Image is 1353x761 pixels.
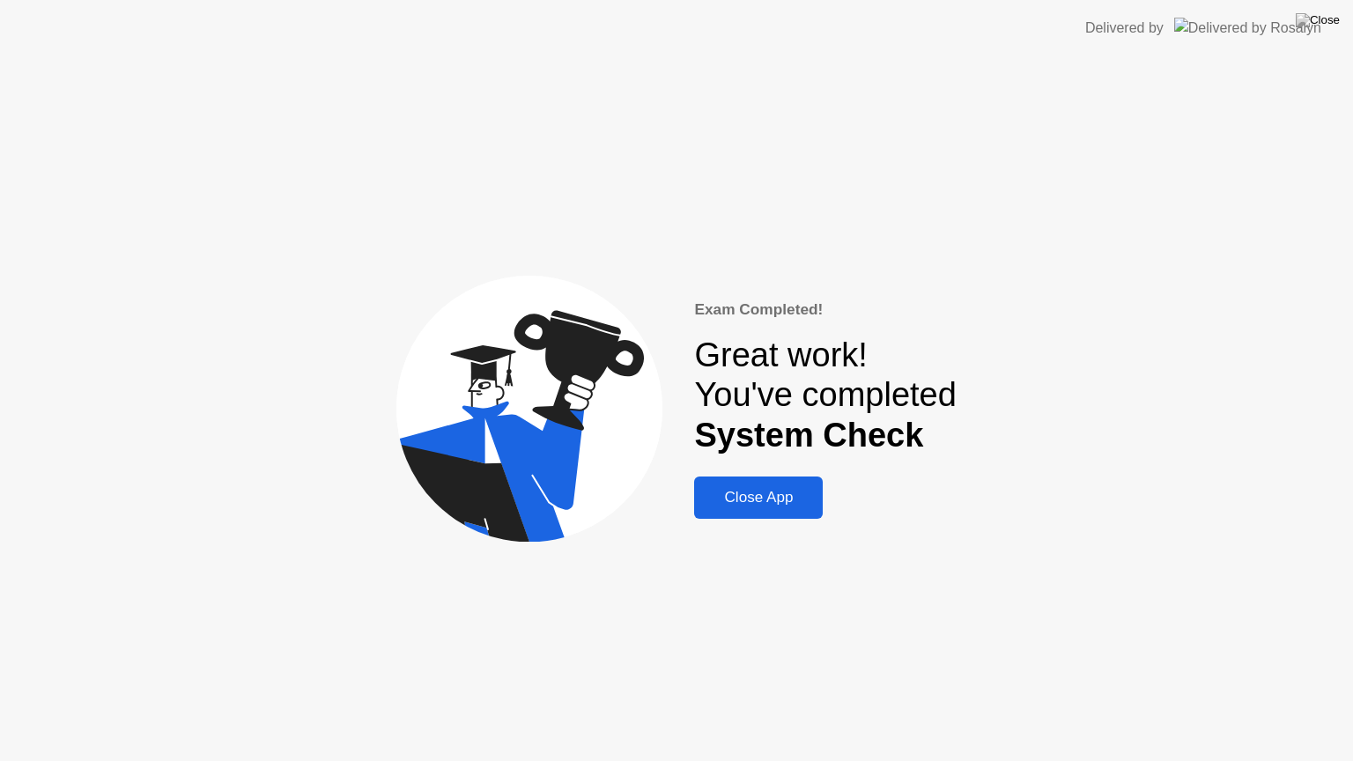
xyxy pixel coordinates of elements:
[694,477,823,519] button: Close App
[1296,13,1340,27] img: Close
[699,489,817,506] div: Close App
[694,336,956,456] div: Great work! You've completed
[1174,18,1321,38] img: Delivered by Rosalyn
[1085,18,1164,39] div: Delivered by
[694,417,923,454] b: System Check
[694,299,956,321] div: Exam Completed!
